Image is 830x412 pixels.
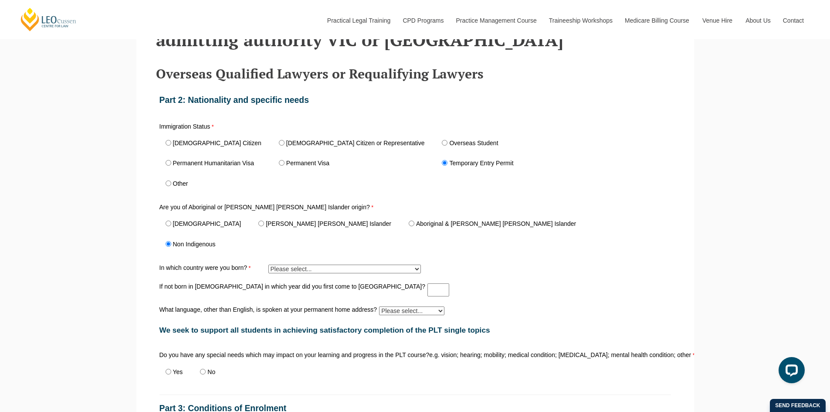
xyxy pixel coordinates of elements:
label: [DEMOGRAPHIC_DATA] Citizen [173,140,261,146]
label: Do you have any special needs which may impact on your learning and progress in the PLT course?e.... [159,352,671,360]
label: Yes [173,369,183,375]
label: Permanent Humanitarian Visa [173,160,254,166]
select: In which country were you born? [268,265,421,273]
a: Contact [776,2,810,39]
label: If not born in [DEMOGRAPHIC_DATA] in which year did you first come to [GEOGRAPHIC_DATA]? [159,283,428,289]
h2: We seek to support all students in achieving satisfactory completion of the PLT single topics [159,326,671,334]
a: Practical Legal Training [321,2,396,39]
a: About Us [739,2,776,39]
label: What language, other than English, is spoken at your permanent home address? [159,306,379,313]
label: Temporary Entry Permit [449,160,513,166]
label: [PERSON_NAME] [PERSON_NAME] Islander [266,221,391,227]
a: Practice Management Course [450,2,542,39]
a: Medicare Billing Course [618,2,696,39]
label: No [207,369,215,375]
label: Overseas Student [449,140,498,146]
label: Permanent Visa [286,160,329,166]
input: If not born in Australia in which year did you first come to Australia? [427,283,449,296]
h1: Part 2: Nationality and specific needs [159,95,671,105]
h3: Overseas Qualified Lawyers or Requalifying Lawyers [156,67,674,81]
label: [DEMOGRAPHIC_DATA] Citizen or Representative [286,140,425,146]
label: Are you of Aboriginal or [PERSON_NAME] [PERSON_NAME] Islander origin? [159,204,268,212]
label: Aboriginal & [PERSON_NAME] [PERSON_NAME] Islander [416,221,576,227]
iframe: LiveChat chat widget [772,354,808,390]
a: CPD Programs [396,2,449,39]
label: Immigration Status [159,123,268,132]
label: Non Indigenous [173,241,216,247]
a: [PERSON_NAME] Centre for Law [20,7,78,32]
select: What language, other than English, is spoken at your permanent home address? [379,306,444,315]
h2: Practical Legal Training (PLT) Single Topics required by admitting authority VIC or [GEOGRAPHIC_D... [156,11,674,49]
label: Other [173,180,188,187]
label: [DEMOGRAPHIC_DATA] [173,221,241,227]
a: Traineeship Workshops [542,2,618,39]
label: In which country were you born? [159,265,268,271]
a: Venue Hire [696,2,739,39]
